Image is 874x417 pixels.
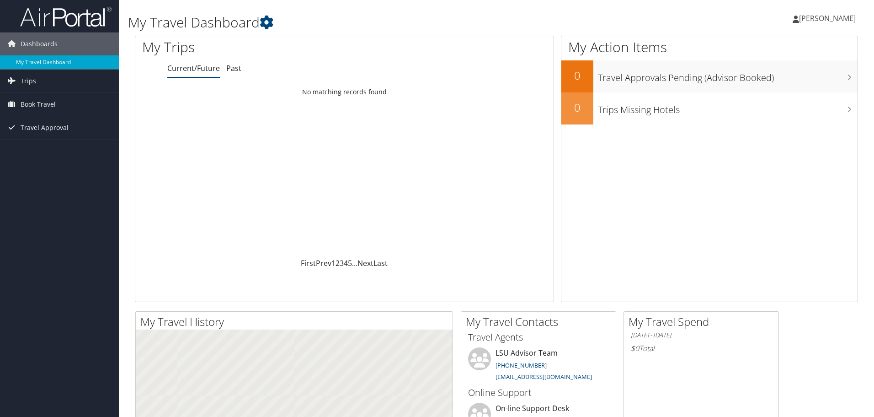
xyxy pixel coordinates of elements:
a: [PHONE_NUMBER] [496,361,547,369]
h1: My Trips [142,38,373,57]
a: [PERSON_NAME] [793,5,865,32]
a: [EMAIL_ADDRESS][DOMAIN_NAME] [496,373,592,381]
span: Book Travel [21,93,56,116]
span: … [352,258,357,268]
a: Last [373,258,388,268]
h1: My Action Items [561,38,858,57]
a: 0Travel Approvals Pending (Advisor Booked) [561,60,858,92]
h2: My Travel Spend [629,314,778,330]
a: Prev [316,258,331,268]
h2: 0 [561,68,593,83]
span: Travel Approval [21,116,69,139]
h3: Travel Approvals Pending (Advisor Booked) [598,67,858,84]
span: Dashboards [21,32,58,55]
a: 1 [331,258,336,268]
h6: [DATE] - [DATE] [631,331,772,340]
h3: Travel Agents [468,331,609,344]
a: 3 [340,258,344,268]
h3: Trips Missing Hotels [598,99,858,116]
h1: My Travel Dashboard [128,13,619,32]
img: airportal-logo.png [20,6,112,27]
a: First [301,258,316,268]
span: [PERSON_NAME] [799,13,856,23]
a: Next [357,258,373,268]
h3: Online Support [468,386,609,399]
a: Past [226,63,241,73]
a: 2 [336,258,340,268]
h6: Total [631,343,772,353]
a: 0Trips Missing Hotels [561,92,858,125]
a: Current/Future [167,63,220,73]
a: 5 [348,258,352,268]
td: No matching records found [135,84,554,100]
a: 4 [344,258,348,268]
span: Trips [21,70,36,92]
li: LSU Advisor Team [464,347,613,385]
h2: 0 [561,100,593,115]
h2: My Travel Contacts [466,314,616,330]
h2: My Travel History [140,314,453,330]
span: $0 [631,343,639,353]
